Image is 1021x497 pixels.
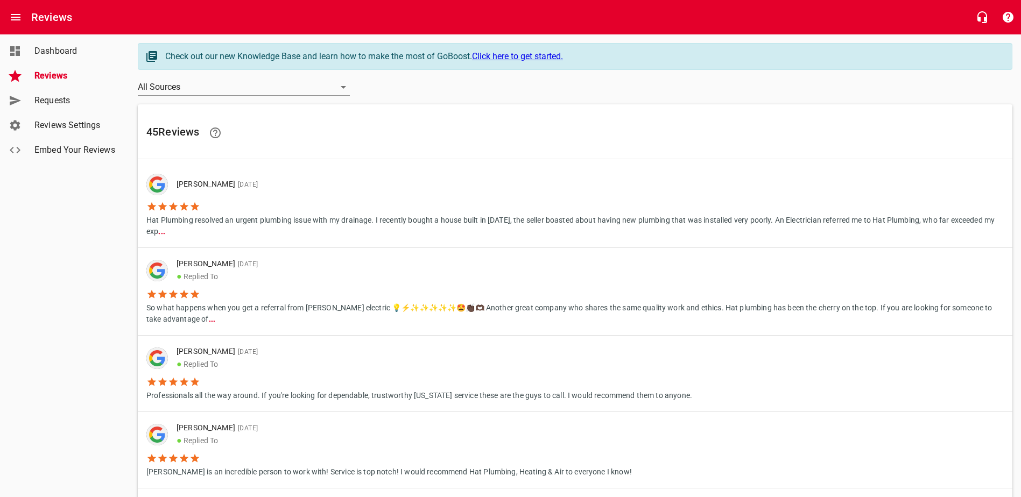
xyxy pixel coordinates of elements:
[146,120,1004,146] h6: 45 Review s
[235,181,258,188] span: [DATE]
[34,94,116,107] span: Requests
[177,346,684,358] p: [PERSON_NAME]
[235,348,258,356] span: [DATE]
[146,424,168,445] div: Google
[146,300,1004,325] p: So what happens when you get a referral from [PERSON_NAME] electric 💡⚡✨✨✨✨✨🤩👏🏿🫶🏿 Another great co...
[202,120,228,146] a: Learn facts about why reviews are important
[146,260,168,281] img: google-dark.png
[235,260,258,268] span: [DATE]
[165,50,1001,63] div: Check out our new Knowledge Base and learn how to make the most of GoBoost.
[177,258,995,270] p: [PERSON_NAME]
[158,227,165,236] b: ...
[209,315,215,323] b: ...
[177,270,995,283] p: Replied To
[138,412,1012,488] a: [PERSON_NAME][DATE]●Replied To[PERSON_NAME] is an incredible person to work with! Service is top ...
[34,69,116,82] span: Reviews
[146,464,632,478] p: [PERSON_NAME] is an incredible person to work with! Service is top notch! I would recommend Hat P...
[138,79,350,96] div: All Sources
[177,358,684,371] p: Replied To
[177,435,182,445] span: ●
[969,4,995,30] button: Live Chat
[995,4,1021,30] button: Support Portal
[138,336,1012,411] a: [PERSON_NAME][DATE]●Replied ToProfessionals all the way around. If you're looking for dependable,...
[472,51,563,61] a: Click here to get started.
[177,271,182,281] span: ●
[34,119,116,132] span: Reviews Settings
[177,359,182,369] span: ●
[146,260,168,281] div: Google
[146,347,168,369] img: google-dark.png
[146,347,168,369] div: Google
[146,212,1004,237] p: Hat Plumbing resolved an urgent plumbing issue with my drainage. I recently bought a house built ...
[177,179,995,190] p: [PERSON_NAME]
[177,422,623,434] p: [PERSON_NAME]
[138,248,1012,335] a: [PERSON_NAME][DATE]●Replied ToSo what happens when you get a referral from [PERSON_NAME] electric...
[34,45,116,58] span: Dashboard
[3,4,29,30] button: Open drawer
[146,174,168,195] div: Google
[146,387,692,401] p: Professionals all the way around. If you're looking for dependable, trustworthy [US_STATE] servic...
[146,174,168,195] img: google-dark.png
[138,164,1012,247] a: [PERSON_NAME][DATE]Hat Plumbing resolved an urgent plumbing issue with my drainage. I recently bo...
[34,144,116,157] span: Embed Your Reviews
[235,424,258,432] span: [DATE]
[31,9,72,26] h6: Reviews
[146,424,168,445] img: google-dark.png
[177,434,623,447] p: Replied To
